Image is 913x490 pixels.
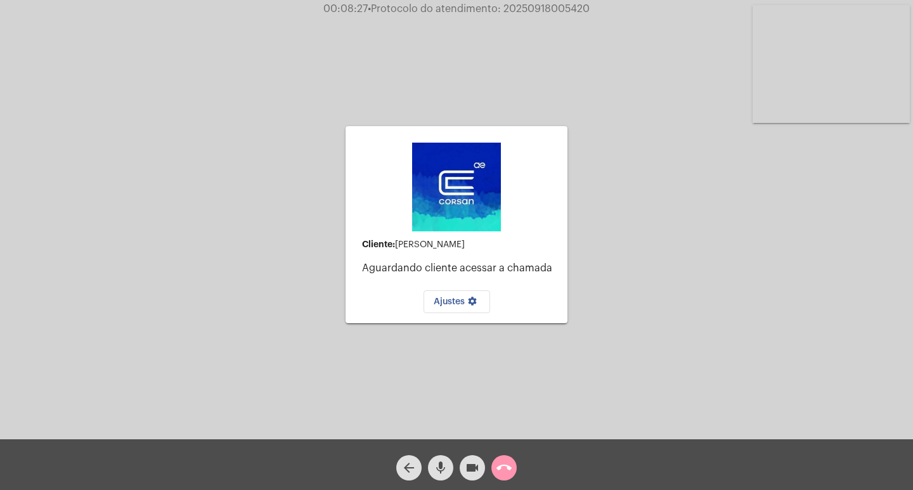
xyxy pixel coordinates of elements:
span: Ajustes [434,297,480,306]
img: d4669ae0-8c07-2337-4f67-34b0df7f5ae4.jpeg [412,143,501,231]
p: Aguardando cliente acessar a chamada [362,262,557,274]
mat-icon: mic [433,460,448,475]
mat-icon: call_end [496,460,512,475]
span: Protocolo do atendimento: 20250918005420 [368,4,590,14]
button: Ajustes [424,290,490,313]
mat-icon: arrow_back [401,460,417,475]
span: 00:08:27 [323,4,368,14]
span: • [368,4,371,14]
mat-icon: settings [465,296,480,311]
div: [PERSON_NAME] [362,240,557,250]
mat-icon: videocam [465,460,480,475]
strong: Cliente: [362,240,395,248]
